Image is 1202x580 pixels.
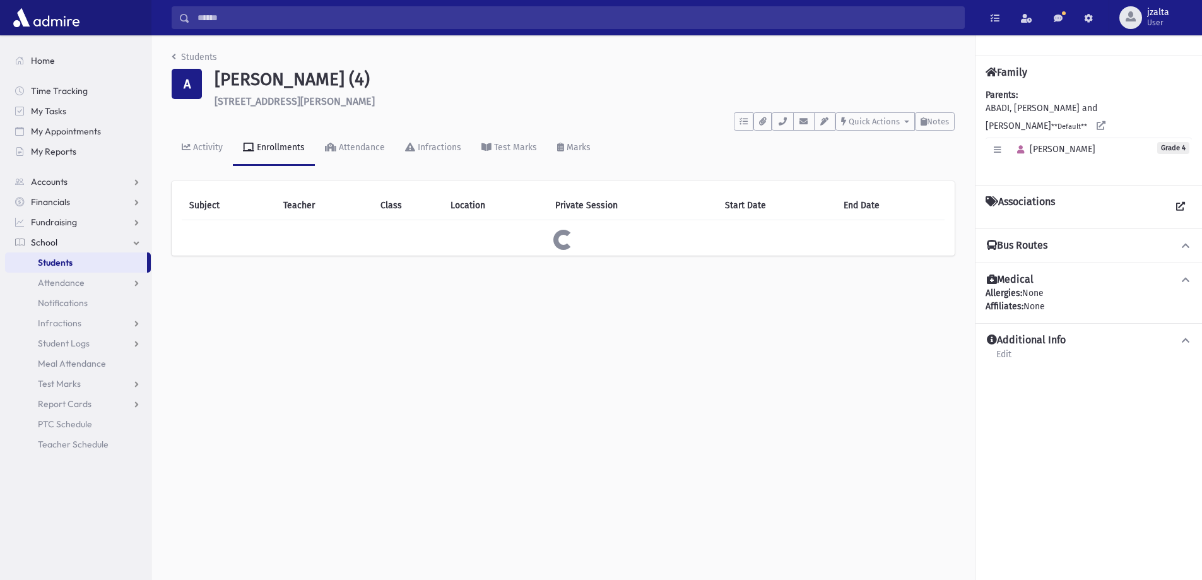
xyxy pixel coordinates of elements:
[172,69,202,99] div: A
[31,55,55,66] span: Home
[182,191,276,220] th: Subject
[172,52,217,62] a: Students
[987,273,1034,287] h4: Medical
[38,317,81,329] span: Infractions
[395,131,471,166] a: Infractions
[5,353,151,374] a: Meal Attendance
[38,277,85,288] span: Attendance
[31,146,76,157] span: My Reports
[191,142,223,153] div: Activity
[548,191,717,220] th: Private Session
[564,142,591,153] div: Marks
[987,239,1047,252] h4: Bus Routes
[986,88,1192,175] div: ABADI, [PERSON_NAME] and [PERSON_NAME]
[5,313,151,333] a: Infractions
[547,131,601,166] a: Marks
[5,252,147,273] a: Students
[849,117,900,126] span: Quick Actions
[5,141,151,162] a: My Reports
[986,301,1023,312] b: Affiliates:
[38,439,109,450] span: Teacher Schedule
[276,191,373,220] th: Teacher
[31,237,57,248] span: School
[31,196,70,208] span: Financials
[986,196,1055,218] h4: Associations
[986,239,1192,252] button: Bus Routes
[215,69,955,90] h1: [PERSON_NAME] (4)
[986,273,1192,287] button: Medical
[38,297,88,309] span: Notifications
[5,50,151,71] a: Home
[492,142,537,153] div: Test Marks
[986,66,1027,78] h4: Family
[31,176,68,187] span: Accounts
[31,105,66,117] span: My Tasks
[172,50,217,69] nav: breadcrumb
[315,131,395,166] a: Attendance
[5,434,151,454] a: Teacher Schedule
[373,191,443,220] th: Class
[5,101,151,121] a: My Tasks
[38,418,92,430] span: PTC Schedule
[31,85,88,97] span: Time Tracking
[38,338,90,349] span: Student Logs
[1157,142,1189,154] span: Grade 4
[5,192,151,212] a: Financials
[5,232,151,252] a: School
[31,216,77,228] span: Fundraising
[172,131,233,166] a: Activity
[996,347,1012,370] a: Edit
[1011,144,1095,155] span: [PERSON_NAME]
[415,142,461,153] div: Infractions
[443,191,548,220] th: Location
[5,121,151,141] a: My Appointments
[5,212,151,232] a: Fundraising
[5,293,151,313] a: Notifications
[5,172,151,192] a: Accounts
[38,358,106,369] span: Meal Attendance
[5,374,151,394] a: Test Marks
[5,394,151,414] a: Report Cards
[254,142,305,153] div: Enrollments
[38,378,81,389] span: Test Marks
[190,6,964,29] input: Search
[10,5,83,30] img: AdmirePro
[5,81,151,101] a: Time Tracking
[5,333,151,353] a: Student Logs
[987,334,1066,347] h4: Additional Info
[835,112,915,131] button: Quick Actions
[915,112,955,131] button: Notes
[836,191,945,220] th: End Date
[471,131,547,166] a: Test Marks
[336,142,385,153] div: Attendance
[927,117,949,126] span: Notes
[215,95,955,107] h6: [STREET_ADDRESS][PERSON_NAME]
[5,414,151,434] a: PTC Schedule
[986,90,1018,100] b: Parents:
[38,257,73,268] span: Students
[31,126,101,137] span: My Appointments
[5,273,151,293] a: Attendance
[717,191,836,220] th: Start Date
[233,131,315,166] a: Enrollments
[986,287,1192,313] div: None
[986,334,1192,347] button: Additional Info
[986,300,1192,313] div: None
[1147,18,1169,28] span: User
[1147,8,1169,18] span: jzalta
[1169,196,1192,218] a: View all Associations
[38,398,91,410] span: Report Cards
[986,288,1022,299] b: Allergies:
